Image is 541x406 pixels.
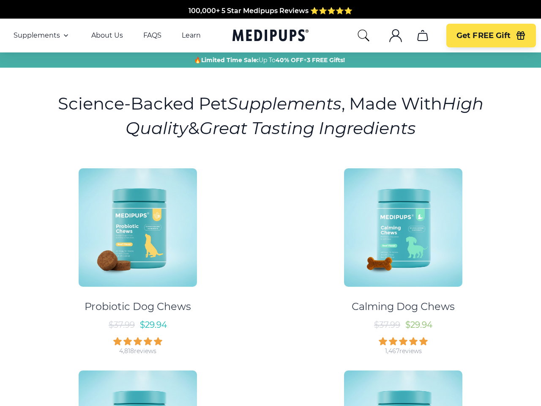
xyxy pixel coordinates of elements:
a: Learn [182,31,201,40]
span: 100,000+ 5 Star Medipups Reviews ⭐️⭐️⭐️⭐️⭐️ [189,7,352,15]
div: Calming Dog Chews [352,300,455,313]
a: Probiotic Dog Chews - MedipupsProbiotic Dog Chews$37.99$29.944,818reviews [9,161,267,355]
span: Supplements [14,31,60,40]
i: Supplements [227,93,342,114]
div: Probiotic Dog Chews [85,300,191,313]
div: 1,467 reviews [385,347,422,355]
span: $ 37.99 [109,320,135,330]
button: cart [413,25,433,46]
img: Calming Dog Chews - Medipups [344,168,462,287]
span: $ 37.99 [374,320,400,330]
span: Made In The [GEOGRAPHIC_DATA] from domestic & globally sourced ingredients [130,17,411,25]
a: About Us [91,31,123,40]
button: search [357,29,370,42]
button: account [385,25,406,46]
img: Probiotic Dog Chews - Medipups [79,168,197,287]
button: Get FREE Gift [446,24,536,47]
span: Get FREE Gift [456,31,511,41]
a: FAQS [143,31,161,40]
button: Supplements [14,30,71,41]
a: Medipups [232,27,309,45]
span: $ 29.94 [405,320,432,330]
div: 4,818 reviews [119,347,156,355]
span: 🔥 Up To + [194,56,345,64]
h1: Science-Backed Pet , Made With & [53,91,488,140]
i: Great Tasting Ingredients [199,118,416,138]
a: Calming Dog Chews - MedipupsCalming Dog Chews$37.99$29.941,467reviews [274,161,532,355]
span: $ 29.94 [140,320,167,330]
